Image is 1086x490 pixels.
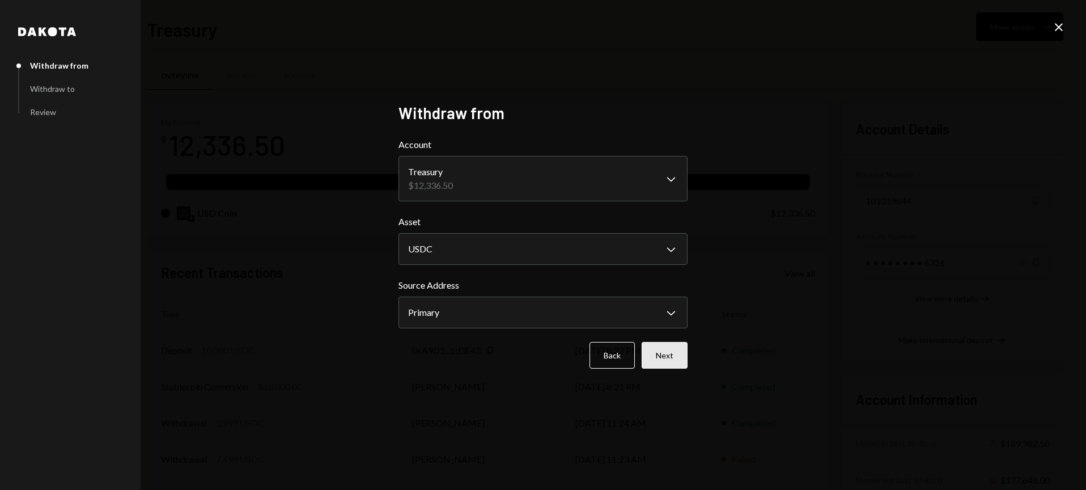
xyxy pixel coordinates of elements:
[398,102,688,124] h2: Withdraw from
[398,156,688,201] button: Account
[398,138,688,151] label: Account
[398,278,688,292] label: Source Address
[589,342,635,369] button: Back
[398,297,688,328] button: Source Address
[30,107,56,117] div: Review
[398,233,688,265] button: Asset
[30,61,88,70] div: Withdraw from
[398,215,688,229] label: Asset
[642,342,688,369] button: Next
[30,84,75,94] div: Withdraw to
